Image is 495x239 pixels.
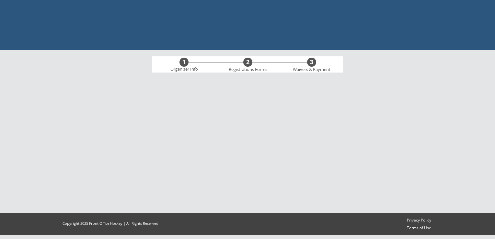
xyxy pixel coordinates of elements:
div: 3 [307,59,316,66]
a: Privacy Policy [404,218,434,223]
div: Registrations Forms [225,67,270,72]
div: Copyright 2025 Front Office Hockey | All Rights Reserved [56,221,165,226]
div: Waivers & Payment [289,67,334,72]
div: 2 [243,59,252,66]
a: Terms of Use [404,225,434,231]
div: 1 [179,59,189,66]
div: Organizer Info [166,67,202,72]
